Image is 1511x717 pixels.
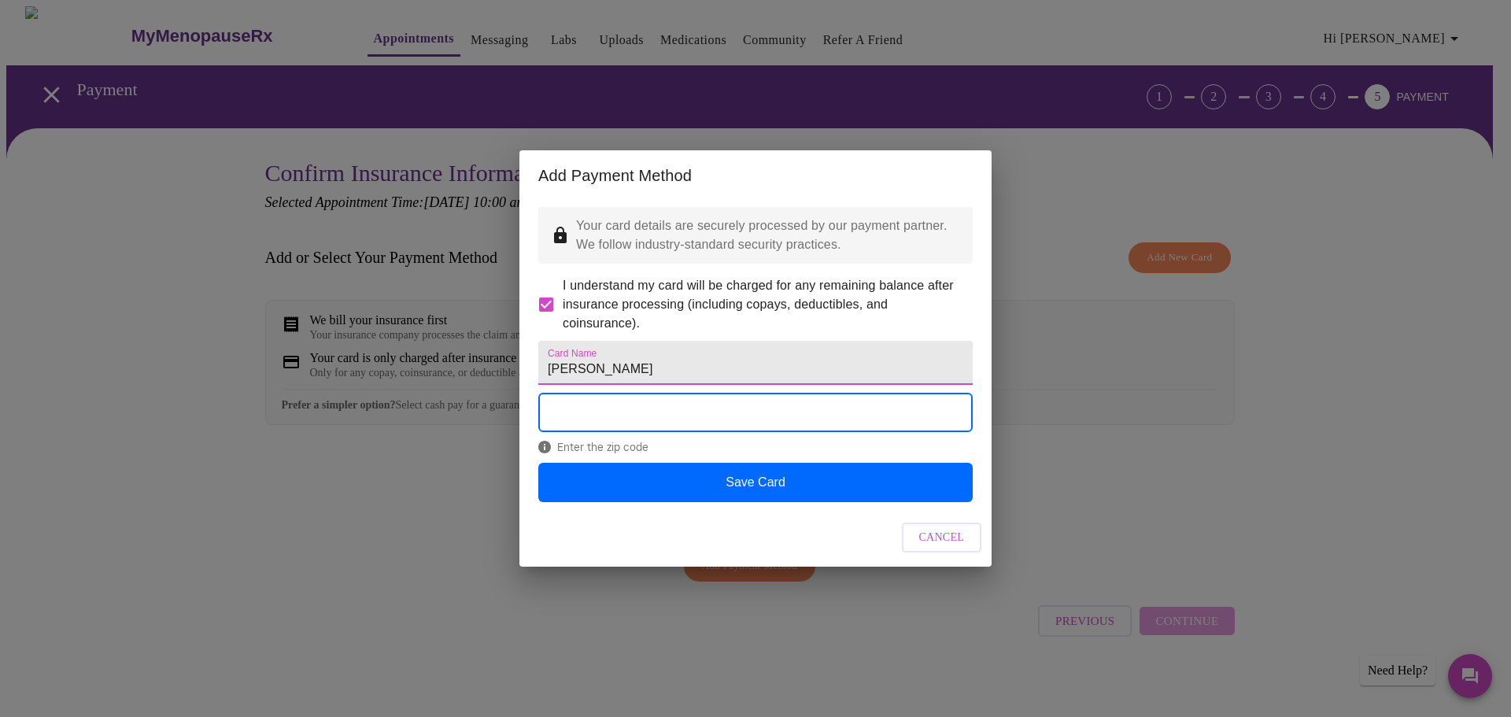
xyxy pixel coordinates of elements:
[563,276,960,333] span: I understand my card will be charged for any remaining balance after insurance processing (includ...
[919,528,965,548] span: Cancel
[538,163,973,188] h2: Add Payment Method
[538,441,973,453] span: Enter the zip code
[576,216,960,254] p: Your card details are securely processed by our payment partner. We follow industry-standard secu...
[902,523,982,553] button: Cancel
[538,463,973,502] button: Save Card
[539,394,972,431] iframe: Secure Credit Card Form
